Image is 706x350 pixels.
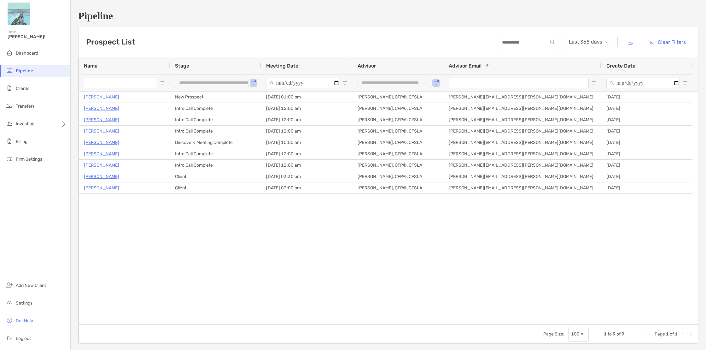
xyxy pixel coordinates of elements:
[543,331,564,337] div: Page Size:
[170,160,261,171] div: Intro Call Complete
[353,171,444,182] div: [PERSON_NAME], CFP®, CFSLA
[170,114,261,125] div: Intro Call Complete
[601,182,692,193] div: [DATE]
[175,63,189,69] span: Stage
[6,137,13,145] img: billing icon
[604,331,607,337] span: 1
[6,102,13,110] img: transfers icon
[647,332,652,337] div: Previous Page
[444,171,601,182] div: [PERSON_NAME][EMAIL_ADDRESS][PERSON_NAME][DOMAIN_NAME]
[449,78,589,88] input: Advisor Email Filter Input
[16,121,34,127] span: Investing
[569,35,609,49] span: Last 365 days
[688,332,693,337] div: Last Page
[6,120,13,127] img: investing icon
[601,103,692,114] div: [DATE]
[444,182,601,193] div: [PERSON_NAME][EMAIL_ADDRESS][PERSON_NAME][DOMAIN_NAME]
[16,68,33,74] span: Pipeline
[353,114,444,125] div: [PERSON_NAME], CFP®, CFSLA
[353,137,444,148] div: [PERSON_NAME], CFP®, CFSLA
[261,114,353,125] div: [DATE] 12:00 am
[84,63,97,69] span: Name
[353,182,444,193] div: [PERSON_NAME], CFP®, CFSLA
[261,126,353,137] div: [DATE] 12:00 am
[353,92,444,103] div: [PERSON_NAME], CFP®, CFSLA
[601,114,692,125] div: [DATE]
[16,300,32,306] span: Settings
[601,92,692,103] div: [DATE]
[266,78,340,88] input: Meeting Date Filter Input
[16,318,33,323] span: Get Help
[261,148,353,159] div: [DATE] 12:00 am
[591,80,596,86] button: Open Filter Menu
[353,126,444,137] div: [PERSON_NAME], CFP®, CFSLA
[84,116,119,124] a: [PERSON_NAME]
[84,184,119,192] a: [PERSON_NAME]
[655,331,665,337] span: Page
[8,34,67,39] span: [PERSON_NAME]!
[170,137,261,148] div: Discovery Meeting Complete
[86,38,135,46] h3: Prospect List
[353,160,444,171] div: [PERSON_NAME], CFP®, CFSLA
[444,103,601,114] div: [PERSON_NAME][EMAIL_ADDRESS][PERSON_NAME][DOMAIN_NAME]
[251,80,256,86] button: Open Filter Menu
[606,63,635,69] span: Create Date
[666,331,669,337] span: 1
[6,299,13,306] img: settings icon
[571,331,580,337] div: 100
[84,150,119,158] p: [PERSON_NAME]
[261,182,353,193] div: [DATE] 03:00 pm
[444,148,601,159] div: [PERSON_NAME][EMAIL_ADDRESS][PERSON_NAME][DOMAIN_NAME]
[84,139,119,146] a: [PERSON_NAME]
[639,332,645,337] div: First Page
[170,103,261,114] div: Intro Call Complete
[170,126,261,137] div: Intro Call Complete
[170,182,261,193] div: Client
[78,10,698,22] h1: Pipeline
[444,160,601,171] div: [PERSON_NAME][EMAIL_ADDRESS][PERSON_NAME][DOMAIN_NAME]
[84,78,157,88] input: Name Filter Input
[601,137,692,148] div: [DATE]
[84,104,119,112] a: [PERSON_NAME]
[613,331,616,337] span: 9
[160,80,165,86] button: Open Filter Menu
[261,92,353,103] div: [DATE] 01:00 pm
[84,173,119,181] a: [PERSON_NAME]
[353,103,444,114] div: [PERSON_NAME], CFP®, CFSLA
[601,148,692,159] div: [DATE]
[675,331,678,337] span: 1
[616,331,621,337] span: of
[84,161,119,169] p: [PERSON_NAME]
[16,104,35,109] span: Transfers
[342,80,347,86] button: Open Filter Menu
[261,137,353,148] div: [DATE] 10:00 am
[16,50,38,56] span: Dashboard
[6,67,13,74] img: pipeline icon
[358,63,376,69] span: Advisor
[568,327,589,342] div: Page Size
[682,80,687,86] button: Open Filter Menu
[449,63,481,69] span: Advisor Email
[16,283,46,288] span: Add New Client
[444,92,601,103] div: [PERSON_NAME][EMAIL_ADDRESS][PERSON_NAME][DOMAIN_NAME]
[643,35,691,49] button: Clear Filters
[170,92,261,103] div: New Prospect
[6,155,13,163] img: firm-settings icon
[6,317,13,324] img: get-help icon
[84,127,119,135] p: [PERSON_NAME]
[444,114,601,125] div: [PERSON_NAME][EMAIL_ADDRESS][PERSON_NAME][DOMAIN_NAME]
[444,126,601,137] div: [PERSON_NAME][EMAIL_ADDRESS][PERSON_NAME][DOMAIN_NAME]
[621,331,624,337] span: 9
[8,3,30,25] img: Zoe Logo
[444,137,601,148] div: [PERSON_NAME][EMAIL_ADDRESS][PERSON_NAME][DOMAIN_NAME]
[608,331,612,337] span: to
[353,148,444,159] div: [PERSON_NAME], CFP®, CFSLA
[84,93,119,101] p: [PERSON_NAME]
[670,331,674,337] span: of
[261,171,353,182] div: [DATE] 03:30 pm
